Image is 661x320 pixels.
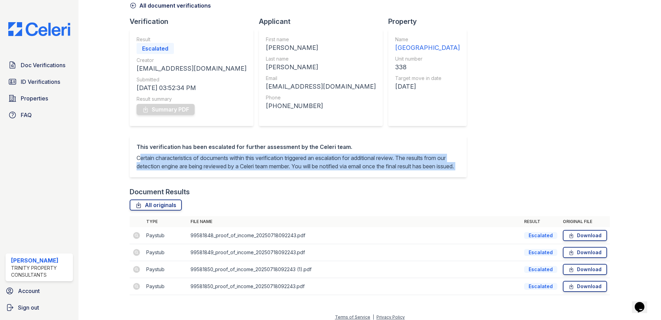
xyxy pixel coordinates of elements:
[266,75,376,82] div: Email
[6,75,73,89] a: ID Verifications
[137,36,246,43] div: Result
[188,227,521,244] td: 99581848_proof_of_income_20250718092243.pdf
[137,64,246,73] div: [EMAIL_ADDRESS][DOMAIN_NAME]
[188,278,521,295] td: 99581850_proof_of_income_20250718092243.pdf
[395,62,460,72] div: 338
[137,83,246,93] div: [DATE] 03:52:34 PM
[130,187,190,197] div: Document Results
[395,36,460,53] a: Name [GEOGRAPHIC_DATA]
[188,244,521,261] td: 99581849_proof_of_income_20250718092243.pdf
[18,287,40,295] span: Account
[3,22,76,36] img: CE_Logo_Blue-a8612792a0a2168367f1c8372b55b34899dd931a85d93a1a3d3e32e68fde9ad4.png
[373,314,374,320] div: |
[137,76,246,83] div: Submitted
[11,256,70,265] div: [PERSON_NAME]
[11,265,70,278] div: Trinity Property Consultants
[130,17,259,26] div: Verification
[376,314,405,320] a: Privacy Policy
[3,284,76,298] a: Account
[266,55,376,62] div: Last name
[6,58,73,72] a: Doc Verifications
[137,43,174,54] div: Escalated
[266,82,376,91] div: [EMAIL_ADDRESS][DOMAIN_NAME]
[143,244,188,261] td: Paystub
[18,303,39,312] span: Sign out
[6,91,73,105] a: Properties
[395,36,460,43] div: Name
[21,94,48,103] span: Properties
[521,216,560,227] th: Result
[395,55,460,62] div: Unit number
[130,1,211,10] a: All document verifications
[259,17,388,26] div: Applicant
[524,249,557,256] div: Escalated
[143,261,188,278] td: Paystub
[266,36,376,43] div: First name
[143,227,188,244] td: Paystub
[137,57,246,64] div: Creator
[266,43,376,53] div: [PERSON_NAME]
[130,199,182,211] a: All originals
[395,82,460,91] div: [DATE]
[188,261,521,278] td: 99581850_proof_of_income_20250718092243 (1).pdf
[3,301,76,314] a: Sign out
[335,314,370,320] a: Terms of Service
[560,216,610,227] th: Original file
[395,75,460,82] div: Target move in date
[524,232,557,239] div: Escalated
[266,94,376,101] div: Phone
[563,264,607,275] a: Download
[524,266,557,273] div: Escalated
[21,61,65,69] span: Doc Verifications
[21,78,60,86] span: ID Verifications
[137,154,460,170] p: Certain characteristics of documents within this verification triggered an escalation for additio...
[137,96,246,103] div: Result summary
[524,283,557,290] div: Escalated
[563,281,607,292] a: Download
[632,292,654,313] iframe: chat widget
[388,17,472,26] div: Property
[6,108,73,122] a: FAQ
[266,101,376,111] div: [PHONE_NUMBER]
[563,230,607,241] a: Download
[563,247,607,258] a: Download
[143,216,188,227] th: Type
[137,143,460,151] div: This verification has been escalated for further assessment by the Celeri team.
[143,278,188,295] td: Paystub
[21,111,32,119] span: FAQ
[266,62,376,72] div: [PERSON_NAME]
[188,216,521,227] th: File name
[395,43,460,53] div: [GEOGRAPHIC_DATA]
